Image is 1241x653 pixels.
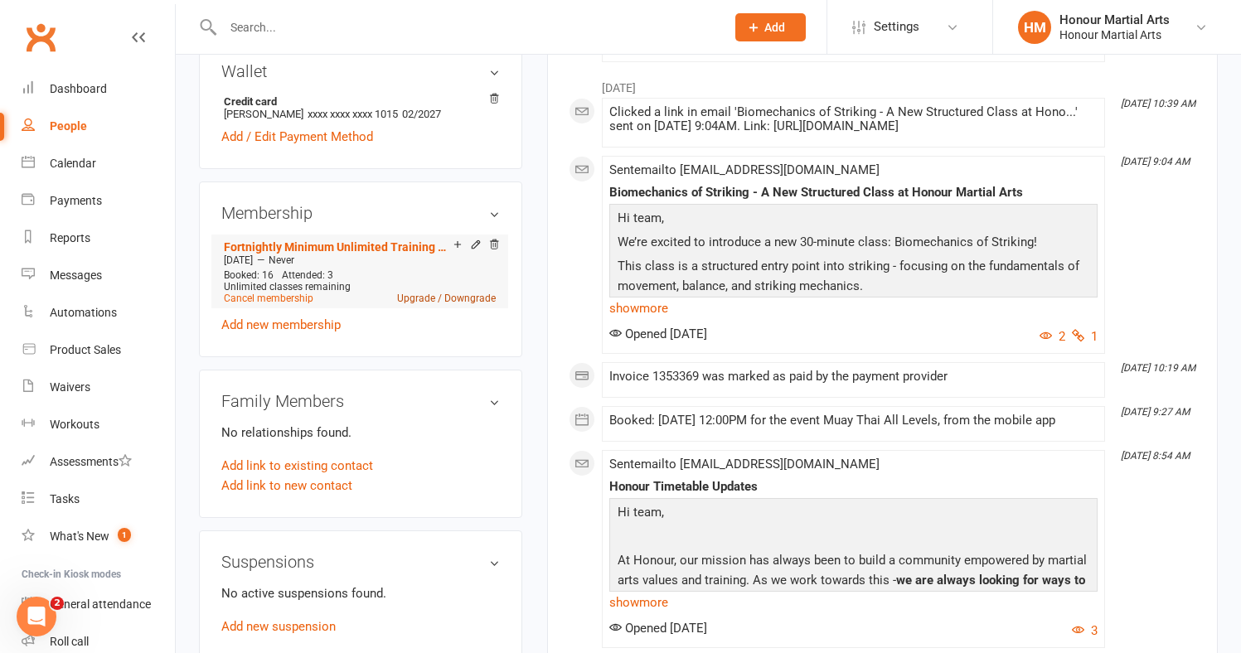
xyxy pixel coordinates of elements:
a: Cancel membership [224,293,313,304]
li: [DATE] [569,70,1196,97]
div: Honour Timetable Updates [609,480,1098,494]
span: Sent email to [EMAIL_ADDRESS][DOMAIN_NAME] [609,162,880,177]
span: 2 [51,597,64,610]
a: Assessments [22,443,175,481]
span: Add [764,21,785,34]
span: Sent email to [EMAIL_ADDRESS][DOMAIN_NAME] [609,457,880,472]
a: Reports [22,220,175,257]
a: show more [609,297,1098,320]
div: Payments [50,194,102,207]
div: Workouts [50,418,99,431]
p: No active suspensions found. [221,583,500,603]
i: [DATE] 10:39 AM [1121,98,1195,109]
a: Calendar [22,145,175,182]
div: Assessments [50,455,132,468]
strong: Credit card [224,95,492,108]
p: At Honour, our mission has always been to build a community empowered by martial arts values and ... [613,550,1093,614]
a: Fortnightly Minimum Unlimited Training Membership [224,240,453,254]
a: Clubworx [20,17,61,58]
div: People [50,119,87,133]
h3: Family Members [221,392,500,410]
button: 2 [1040,326,1065,346]
a: show more [609,591,1098,614]
button: 1 [1072,326,1098,346]
h3: Membership [221,204,500,222]
a: Product Sales [22,331,175,369]
i: [DATE] 10:19 AM [1121,362,1195,374]
div: Dashboard [50,82,107,95]
div: Honour Martial Arts [1059,12,1170,27]
a: Payments [22,182,175,220]
span: Booked: 16 [224,269,274,281]
div: Product Sales [50,343,121,356]
a: General attendance kiosk mode [22,586,175,623]
div: Booked: [DATE] 12:00PM for the event Muay Thai All Levels, from the mobile app [609,414,1098,428]
div: What's New [50,530,109,543]
h3: Wallet [221,62,500,80]
p: We’re excited to introduce a new 30-minute class: Biomechanics of Striking! [613,232,1093,256]
p: This class is a structured entry point into striking - focusing on the fundamentals of movement, ... [613,256,1093,300]
div: Honour Martial Arts [1059,27,1170,42]
span: Hi team, [618,210,664,225]
div: Invoice 1353369 was marked as paid by the payment provider [609,370,1098,384]
a: Messages [22,257,175,294]
a: Waivers [22,369,175,406]
a: Add / Edit Payment Method [221,127,373,147]
i: [DATE] 8:54 AM [1121,450,1190,462]
li: [PERSON_NAME] [221,93,500,123]
input: Search... [218,16,714,39]
a: Workouts [22,406,175,443]
div: Automations [50,306,117,319]
iframe: Intercom live chat [17,597,56,636]
button: 3 [1072,621,1098,641]
div: General attendance [50,597,151,611]
div: Messages [50,268,102,282]
a: Tasks [22,481,175,518]
a: Dashboard [22,70,175,108]
span: Never [269,254,294,266]
div: Biomechanics of Striking - A New Structured Class at Honour Martial Arts [609,186,1098,200]
a: Add link to existing contact [221,456,373,476]
span: 02/2027 [402,108,441,120]
div: HM [1018,11,1051,44]
span: Opened [DATE] [609,326,707,341]
a: What's New1 [22,518,175,555]
a: Add new suspension [221,619,336,634]
span: Opened [DATE] [609,621,707,636]
a: Upgrade / Downgrade [397,293,496,304]
a: Automations [22,294,175,331]
div: Waivers [50,380,90,394]
span: Settings [874,8,919,46]
span: 1 [118,528,131,542]
h3: Suspensions [221,553,500,571]
span: [DATE] [224,254,253,266]
a: People [22,108,175,145]
i: [DATE] 9:27 AM [1121,406,1190,418]
a: Add link to new contact [221,476,352,496]
p: No relationships found. [221,423,500,443]
span: xxxx xxxx xxxx 1015 [308,108,398,120]
a: Add new membership [221,317,341,332]
div: Calendar [50,157,96,170]
i: [DATE] 9:04 AM [1121,156,1190,167]
div: Reports [50,231,90,244]
div: Clicked a link in email 'Biomechanics of Striking - A New Structured Class at Hono...' sent on [D... [609,105,1098,133]
div: — [220,254,500,267]
p: Hi team, [613,502,1093,526]
span: Unlimited classes remaining [224,281,351,293]
div: Roll call [50,635,89,648]
div: Tasks [50,492,80,505]
button: Add [735,13,806,41]
span: Attended: 3 [282,269,333,281]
